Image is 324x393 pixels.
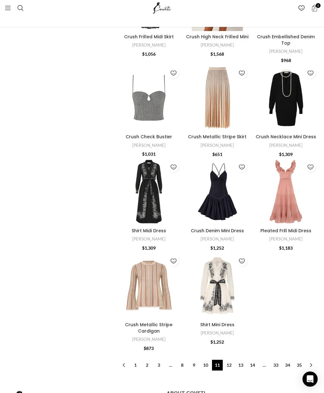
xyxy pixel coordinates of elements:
a: Page 13 [235,360,246,371]
a: ← [118,360,129,371]
span: $ [142,151,145,157]
a: Crush Check Bustier [115,65,182,131]
a: Page 35 [294,360,305,371]
a: [PERSON_NAME] [269,142,302,148]
a: Pleated Frill Midi Dress [260,228,311,234]
a: Page 2 [142,360,153,371]
bdi: 1,183 [279,245,293,251]
a: Page 12 [224,360,234,371]
span: $ [279,152,282,157]
bdi: 1,252 [210,339,224,345]
a: Crush Metallic Stripe Cardigan [125,321,172,334]
img: Zimmermann dress [115,158,182,225]
a: Crush High Neck Frilled Mini [186,34,248,40]
a: [PERSON_NAME] [132,142,165,148]
img: Zimmermann dress [115,252,182,319]
bdi: 873 [144,346,154,351]
a: Crush Embellished Denim Top [257,34,315,46]
span: $ [210,51,213,57]
bdi: 1,056 [142,51,156,57]
span: 0 [316,3,321,8]
a: Open mobile menu [2,2,14,14]
a: Page 1 [130,360,141,371]
a: Site logo [152,5,173,10]
bdi: 1,568 [210,51,224,57]
a: Page 3 [153,360,164,371]
a: Crush Necklace Mini Dress [252,65,319,131]
span: $ [142,51,145,57]
span: $ [144,346,146,351]
bdi: 1,031 [142,151,156,157]
a: Page 14 [247,360,258,371]
span: … [259,360,270,371]
a: [PERSON_NAME] [269,236,302,242]
a: [PERSON_NAME] [201,142,234,148]
a: Pleated Frill Midi Dress [252,158,319,225]
a: Crush Metallic Stripe Skirt [188,134,246,140]
div: Open Intercom Messenger [302,371,318,387]
span: $ [281,58,283,63]
img: Zimmermann dress [184,158,251,225]
a: [PERSON_NAME] [132,42,165,48]
span: $ [279,245,282,251]
span: Page 11 [212,360,223,371]
a: Page 9 [189,360,199,371]
a: Fancy designing your own shoe? | Discover Now [115,18,209,24]
div: My Wishlist [295,2,308,14]
bdi: 1,309 [279,152,293,157]
a: Crush Denim Mini Dress [184,158,251,225]
a: Crush Metallic Stripe Skirt [184,65,251,131]
a: Shirt Mini Dress [184,252,251,319]
img: Zimmermann dress [184,252,251,319]
span: … [165,360,176,371]
a: 0 [308,2,321,14]
a: [PERSON_NAME] [201,236,234,242]
a: Crush Necklace Mini Dress [256,134,316,140]
span: $ [210,245,213,251]
img: Zimmermann dress [252,65,319,131]
a: Page 33 [271,360,281,371]
img: Zimmermann dress [115,65,182,131]
a: Crush Check Bustier [126,134,172,140]
bdi: 651 [212,152,222,157]
a: [PERSON_NAME] [132,236,165,242]
a: → [306,360,316,371]
a: Shirt Midi Dress [132,228,166,234]
a: Search [14,2,27,14]
nav: Product Pagination [115,360,319,371]
a: Shirt Mini Dress [200,321,234,328]
a: Crush Metallic Stripe Cardigan [115,252,182,319]
bdi: 968 [281,58,291,63]
a: Crush Denim Mini Dress [191,228,244,234]
a: Page 34 [282,360,293,371]
a: [PERSON_NAME] [132,336,165,342]
bdi: 1,252 [210,245,224,251]
a: Crush Frilled Midi Skirt [124,34,174,40]
span: $ [210,339,213,345]
img: Zimmermann dress [252,158,319,225]
img: Zimmermann dress [184,65,251,131]
a: Page 10 [200,360,211,371]
a: [PERSON_NAME] [269,48,302,54]
span: $ [142,245,145,251]
a: Shirt Midi Dress [115,158,182,225]
bdi: 1,309 [142,245,156,251]
a: Page 8 [177,360,188,371]
span: $ [212,152,215,157]
a: [PERSON_NAME] [201,330,234,336]
a: [PERSON_NAME] [201,42,234,48]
